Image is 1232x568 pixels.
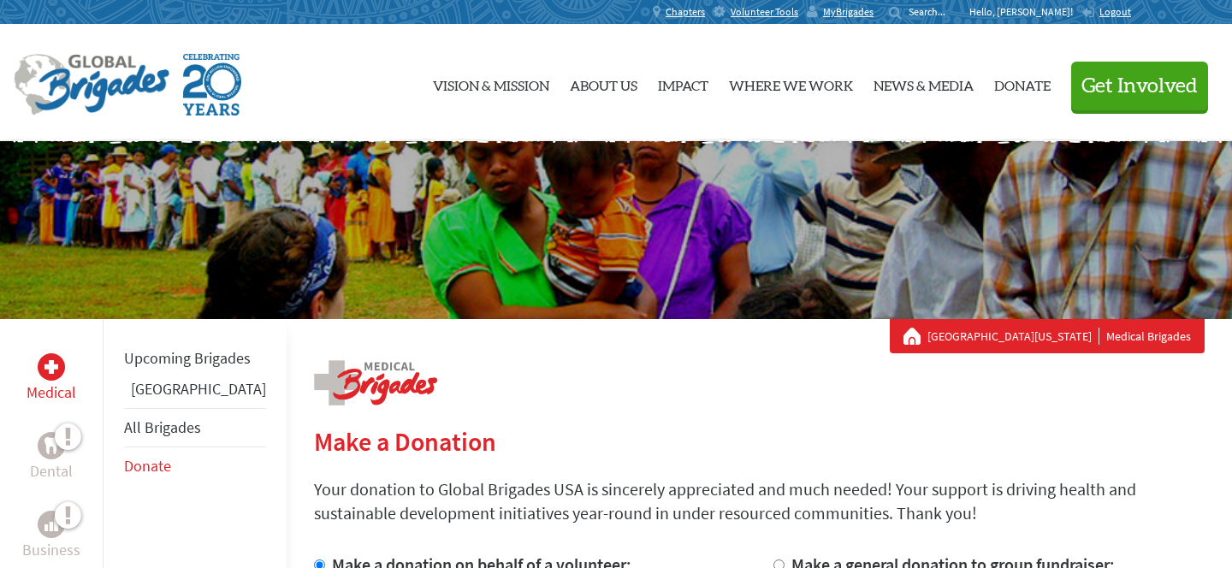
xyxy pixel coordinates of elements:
[38,432,65,459] div: Dental
[22,511,80,562] a: BusinessBusiness
[124,417,201,437] a: All Brigades
[27,353,76,405] a: MedicalMedical
[731,5,798,19] span: Volunteer Tools
[44,437,58,453] img: Dental
[44,360,58,374] img: Medical
[131,379,266,399] a: [GEOGRAPHIC_DATA]
[994,38,1051,127] a: Donate
[658,38,708,127] a: Impact
[969,5,1081,19] p: Hello, [PERSON_NAME]!
[27,381,76,405] p: Medical
[124,447,266,485] li: Donate
[1099,5,1131,18] span: Logout
[124,456,171,476] a: Donate
[666,5,705,19] span: Chapters
[30,459,73,483] p: Dental
[903,328,1191,345] div: Medical Brigades
[14,54,169,115] img: Global Brigades Logo
[927,328,1099,345] a: [GEOGRAPHIC_DATA][US_STATE]
[1071,62,1208,110] button: Get Involved
[874,38,974,127] a: News & Media
[314,426,1205,457] h2: Make a Donation
[1081,76,1198,97] span: Get Involved
[433,38,549,127] a: Vision & Mission
[729,38,853,127] a: Where We Work
[22,538,80,562] p: Business
[124,377,266,408] li: Panama
[314,360,437,405] img: logo-medical.png
[38,511,65,538] div: Business
[44,518,58,531] img: Business
[124,348,251,368] a: Upcoming Brigades
[314,477,1205,525] p: Your donation to Global Brigades USA is sincerely appreciated and much needed! Your support is dr...
[124,408,266,447] li: All Brigades
[30,432,73,483] a: DentalDental
[570,38,637,127] a: About Us
[823,5,874,19] span: MyBrigades
[124,340,266,377] li: Upcoming Brigades
[183,54,241,115] img: Global Brigades Celebrating 20 Years
[1081,5,1131,19] a: Logout
[38,353,65,381] div: Medical
[909,5,957,18] input: Search...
